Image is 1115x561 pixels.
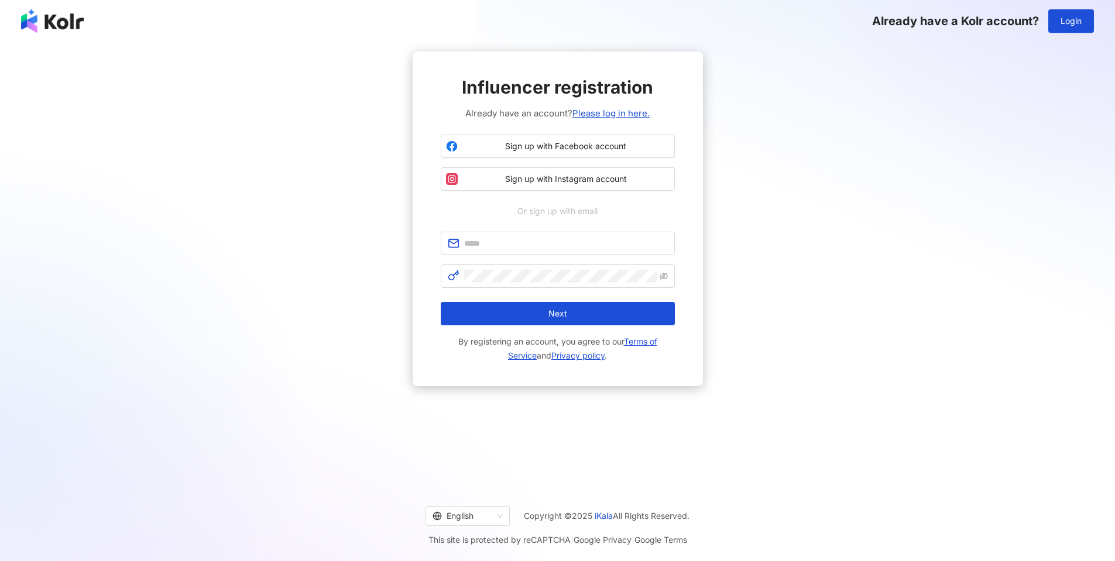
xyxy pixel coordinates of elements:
span: Sign up with Facebook account [462,140,670,152]
span: By registering an account, you agree to our and . [441,335,675,363]
button: Sign up with Instagram account [441,167,675,191]
div: English [433,507,492,525]
a: iKala [595,511,613,521]
a: Google Privacy [574,535,632,545]
span: | [632,535,634,545]
span: Login [1061,16,1082,26]
span: This site is protected by reCAPTCHA [428,533,687,547]
span: Already have an account? [465,106,650,121]
span: Copyright © 2025 All Rights Reserved. [524,509,689,523]
button: Next [441,302,675,325]
a: Google Terms [634,535,687,545]
span: eye-invisible [660,272,668,280]
span: Sign up with Instagram account [462,173,670,185]
span: Or sign up with email [509,205,606,218]
span: | [571,535,574,545]
a: Privacy policy [551,350,605,360]
button: Sign up with Facebook account [441,135,675,158]
span: Next [548,309,567,318]
span: Already have a Kolr account? [872,14,1039,28]
a: Please log in here. [572,108,650,119]
span: Influencer registration [462,75,653,99]
img: logo [21,9,84,33]
button: Login [1048,9,1094,33]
